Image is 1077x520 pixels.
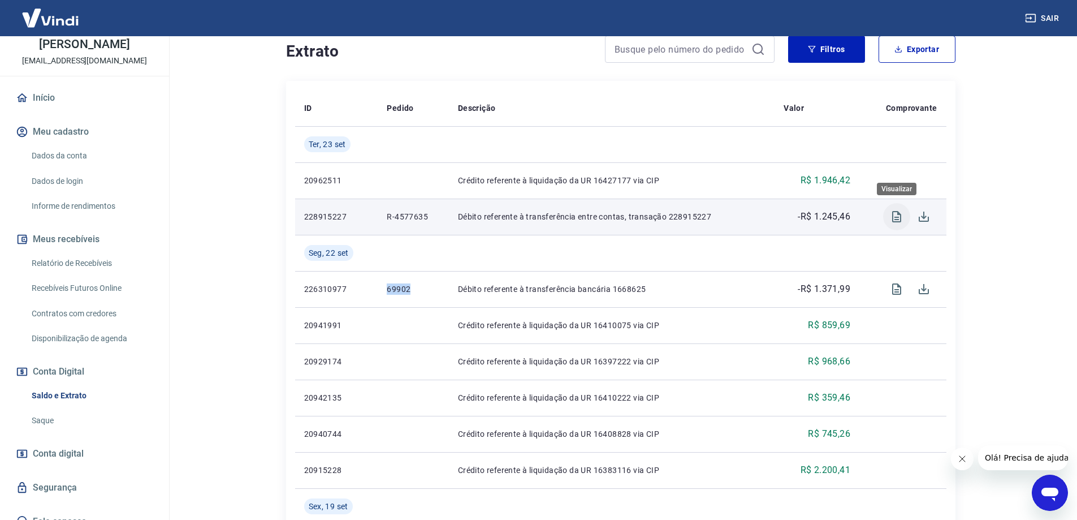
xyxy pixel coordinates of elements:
[14,119,155,144] button: Meu cadastro
[7,8,95,17] span: Olá! Precisa de ajuda?
[883,203,910,230] span: Visualizar
[458,283,765,295] p: Débito referente à transferência bancária 1668625
[458,392,765,403] p: Crédito referente à liquidação da UR 16410222 via CIP
[458,175,765,186] p: Crédito referente à liquidação da UR 16427177 via CIP
[879,36,955,63] button: Exportar
[784,102,804,114] p: Valor
[808,427,850,441] p: R$ 745,26
[801,174,850,187] p: R$ 1.946,42
[27,327,155,350] a: Disponibilização de agenda
[27,195,155,218] a: Informe de rendimentos
[27,144,155,167] a: Dados da conta
[788,36,865,63] button: Filtros
[808,391,850,405] p: R$ 359,46
[387,211,440,222] p: R-4577635
[1023,8,1063,29] button: Sair
[458,356,765,367] p: Crédito referente à liquidação da UR 16397222 via CIP
[798,282,850,296] p: -R$ 1.371,99
[33,446,84,462] span: Conta digital
[458,428,765,440] p: Crédito referente à liquidação da UR 16408828 via CIP
[304,465,369,476] p: 20915228
[27,409,155,432] a: Saque
[14,227,155,252] button: Meus recebíveis
[14,441,155,466] a: Conta digital
[39,38,129,50] p: [PERSON_NAME]
[910,203,937,230] span: Download
[1032,475,1068,511] iframe: Botão para abrir a janela de mensagens
[286,40,591,63] h4: Extrato
[304,356,369,367] p: 20929174
[27,384,155,407] a: Saldo e Extrato
[798,210,850,224] p: -R$ 1.245,46
[14,475,155,500] a: Segurança
[877,183,916,195] div: Visualizar
[458,320,765,331] p: Crédito referente à liquidação da UR 16410075 via CIP
[615,41,747,58] input: Busque pelo número do pedido
[14,85,155,110] a: Início
[14,359,155,384] button: Conta Digital
[304,102,312,114] p: ID
[22,55,147,67] p: [EMAIL_ADDRESS][DOMAIN_NAME]
[458,211,765,222] p: Débito referente à transferência entre contas, transação 228915227
[886,102,937,114] p: Comprovante
[304,175,369,186] p: 20962511
[27,170,155,193] a: Dados de login
[309,139,346,150] span: Ter, 23 set
[808,355,850,368] p: R$ 968,66
[27,277,155,300] a: Recebíveis Futuros Online
[801,463,850,477] p: R$ 2.200,41
[309,501,348,512] span: Sex, 19 set
[27,252,155,275] a: Relatório de Recebíveis
[978,445,1068,470] iframe: Mensagem da empresa
[304,211,369,222] p: 228915227
[808,319,850,332] p: R$ 859,69
[910,276,937,303] span: Download
[387,283,440,295] p: 69902
[304,283,369,295] p: 226310977
[304,320,369,331] p: 20941991
[387,102,413,114] p: Pedido
[304,428,369,440] p: 20940744
[458,465,765,476] p: Crédito referente à liquidação da UR 16383116 via CIP
[951,448,974,470] iframe: Fechar mensagem
[458,102,496,114] p: Descrição
[304,392,369,403] p: 20942135
[309,247,349,259] span: Seg, 22 set
[883,276,910,303] span: Visualizar
[27,302,155,325] a: Contratos com credores
[14,1,87,35] img: Vindi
